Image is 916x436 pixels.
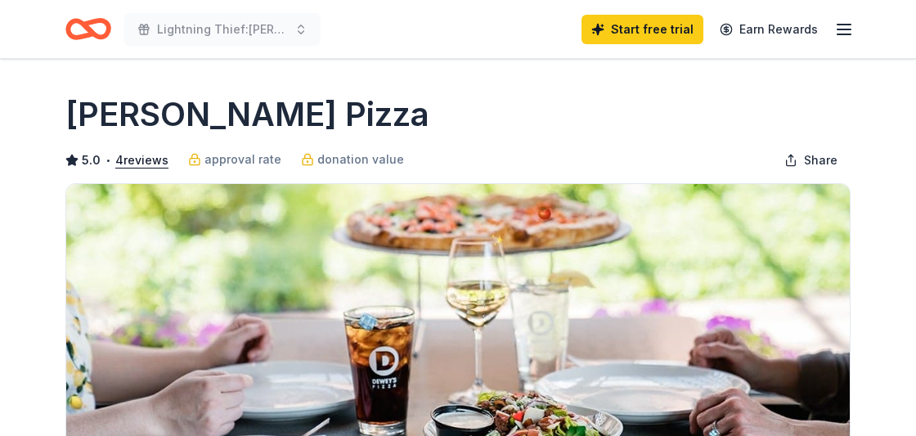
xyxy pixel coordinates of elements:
button: Share [771,144,851,177]
span: donation value [317,150,404,169]
span: 5.0 [82,151,101,170]
span: Share [804,151,837,170]
span: approval rate [204,150,281,169]
a: Home [65,10,111,48]
span: Lightning Thief:[PERSON_NAME] Musical Basket Raffle [157,20,288,39]
h1: [PERSON_NAME] Pizza [65,92,429,137]
a: approval rate [188,150,281,169]
a: donation value [301,150,404,169]
button: 4reviews [115,151,168,170]
button: Lightning Thief:[PERSON_NAME] Musical Basket Raffle [124,13,321,46]
span: • [106,154,111,167]
a: Earn Rewards [710,15,828,44]
a: Start free trial [581,15,703,44]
